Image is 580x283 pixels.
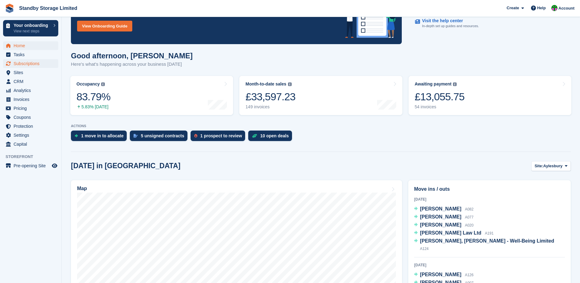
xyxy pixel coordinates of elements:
[14,23,50,27] p: Your onboarding
[245,104,295,110] div: 149 invoices
[71,124,571,128] p: ACTIONS
[17,3,80,13] a: Standby Storage Limited
[543,163,562,169] span: Aylesbury
[71,52,193,60] h1: Good afternoon, [PERSON_NAME]
[194,134,197,138] img: prospect-51fa495bee0391a8d652442698ab0144808aea92771e9ea1ae160a38d050c398.svg
[485,231,494,235] span: A191
[239,76,402,115] a: Month-to-date sales £33,597.23 149 invoices
[14,113,51,122] span: Coupons
[415,81,452,87] div: Awaiting payment
[453,82,457,86] img: icon-info-grey-7440780725fd019a000dd9b08b2336e03edf1995a4989e88bcd33f0948082b44.svg
[3,122,58,131] a: menu
[14,59,51,68] span: Subscriptions
[260,133,289,138] div: 10 open deals
[71,131,130,144] a: 1 move in to allocate
[422,18,474,23] p: Visit the help center
[200,133,242,138] div: 1 prospect to review
[76,104,110,110] div: 5.83% [DATE]
[76,90,110,103] div: 83.79%
[14,50,51,59] span: Tasks
[414,221,474,229] a: [PERSON_NAME] A020
[76,81,100,87] div: Occupancy
[252,134,257,138] img: deal-1b604bf984904fb50ccaf53a9ad4b4a5d6e5aea283cecdc64d6e3604feb123c2.svg
[420,222,461,227] span: [PERSON_NAME]
[420,247,429,251] span: A124
[3,77,58,86] a: menu
[420,238,554,243] span: [PERSON_NAME], [PERSON_NAME] - Well-Being Limited
[14,68,51,77] span: Sites
[414,205,474,213] a: [PERSON_NAME] A082
[420,206,461,211] span: [PERSON_NAME]
[81,133,124,138] div: 1 move in to allocate
[77,186,87,191] h2: Map
[414,185,565,193] h2: Move ins / outs
[248,131,295,144] a: 10 open deals
[3,140,58,148] a: menu
[558,5,574,11] span: Account
[414,229,494,237] a: [PERSON_NAME] Law Ltd A191
[465,207,474,211] span: A082
[51,162,58,169] a: Preview store
[141,133,184,138] div: 5 unsigned contracts
[420,214,461,219] span: [PERSON_NAME]
[409,76,571,115] a: Awaiting payment £13,055.75 54 invoices
[3,68,58,77] a: menu
[77,21,132,31] a: View Onboarding Guide
[414,237,565,253] a: [PERSON_NAME], [PERSON_NAME] - Well-Being Limited A124
[415,90,465,103] div: £13,055.75
[465,215,474,219] span: A077
[134,134,138,138] img: contract_signature_icon-13c848040528278c33f63329250d36e43548de30e8caae1d1a13099fd9432cc5.svg
[465,273,474,277] span: A126
[130,131,191,144] a: 5 unsigned contracts
[14,41,51,50] span: Home
[420,272,461,277] span: [PERSON_NAME]
[3,41,58,50] a: menu
[70,76,233,115] a: Occupancy 83.79% 5.83% [DATE]
[101,82,105,86] img: icon-info-grey-7440780725fd019a000dd9b08b2336e03edf1995a4989e88bcd33f0948082b44.svg
[507,5,519,11] span: Create
[3,113,58,122] a: menu
[71,61,193,68] p: Here's what's happening across your business [DATE]
[551,5,557,11] img: Michelle Mustoe
[414,262,565,268] div: [DATE]
[415,15,565,32] a: Visit the help center In-depth set up guides and resources.
[14,161,51,170] span: Pre-opening Site
[3,86,58,95] a: menu
[14,122,51,131] span: Protection
[3,50,58,59] a: menu
[537,5,546,11] span: Help
[245,90,295,103] div: £33,597.23
[420,230,481,235] span: [PERSON_NAME] Law Ltd
[3,104,58,113] a: menu
[245,81,286,87] div: Month-to-date sales
[3,95,58,104] a: menu
[414,213,474,221] a: [PERSON_NAME] A077
[71,162,180,170] h2: [DATE] in [GEOGRAPHIC_DATA]
[288,82,292,86] img: icon-info-grey-7440780725fd019a000dd9b08b2336e03edf1995a4989e88bcd33f0948082b44.svg
[14,86,51,95] span: Analytics
[6,154,61,160] span: Storefront
[415,104,465,110] div: 54 invoices
[422,23,479,29] p: In-depth set up guides and resources.
[191,131,248,144] a: 1 prospect to review
[414,197,565,202] div: [DATE]
[14,131,51,139] span: Settings
[3,131,58,139] a: menu
[75,134,78,138] img: move_ins_to_allocate_icon-fdf77a2bb77ea45bf5b3d319d69a93e2d87916cf1d5bf7949dd705db3b84f3ca.svg
[465,223,474,227] span: A020
[5,4,14,13] img: stora-icon-8386f47178a22dfd0bd8f6a31ec36ba5ce8667c1dd55bd0f319d3a0aa187defe.svg
[414,271,474,279] a: [PERSON_NAME] A126
[535,163,543,169] span: Site:
[531,161,571,171] button: Site: Aylesbury
[14,95,51,104] span: Invoices
[3,20,58,36] a: Your onboarding View next steps
[14,104,51,113] span: Pricing
[14,140,51,148] span: Capital
[3,161,58,170] a: menu
[14,28,50,34] p: View next steps
[3,59,58,68] a: menu
[14,77,51,86] span: CRM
